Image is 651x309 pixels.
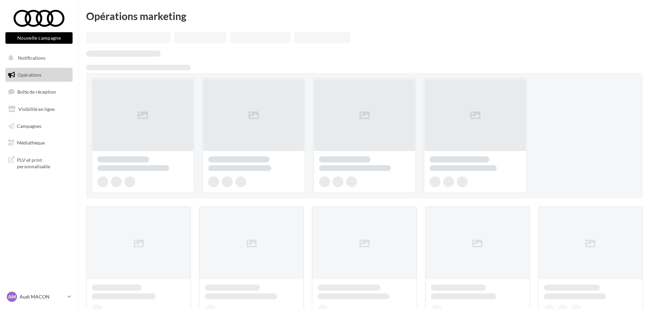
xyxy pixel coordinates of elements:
[17,123,41,129] span: Campagnes
[86,11,643,21] div: Opérations marketing
[4,136,74,150] a: Médiathèque
[5,290,73,303] a: AM Audi MACON
[20,293,65,300] p: Audi MACON
[4,84,74,99] a: Boîte de réception
[8,293,16,300] span: AM
[4,102,74,116] a: Visibilité en ligne
[18,106,55,112] span: Visibilité en ligne
[17,89,56,95] span: Boîte de réception
[4,153,74,173] a: PLV et print personnalisable
[17,140,45,146] span: Médiathèque
[17,155,70,170] span: PLV et print personnalisable
[18,55,45,61] span: Notifications
[18,72,41,78] span: Opérations
[4,119,74,133] a: Campagnes
[4,51,71,65] button: Notifications
[4,68,74,82] a: Opérations
[5,32,73,44] button: Nouvelle campagne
